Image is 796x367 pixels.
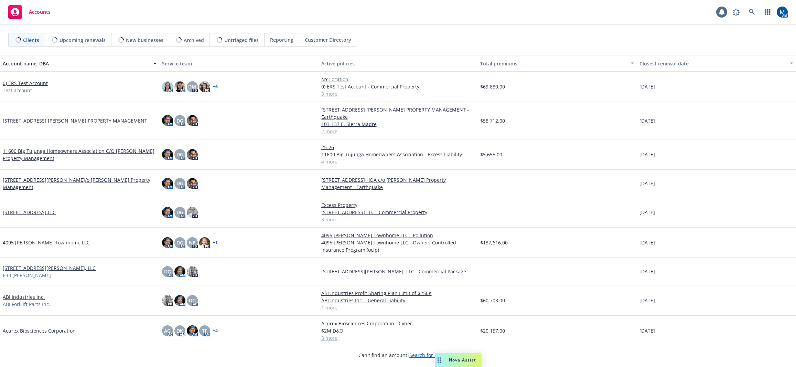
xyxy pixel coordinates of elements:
[270,36,293,43] span: Reporting
[639,180,655,187] span: [DATE]
[184,36,204,44] span: Archived
[639,117,655,124] span: [DATE]
[164,268,171,275] span: DG
[319,55,478,72] button: Active policies
[777,7,788,18] img: photo
[189,239,196,246] span: NP
[213,329,218,333] a: + 4
[305,36,351,43] span: Customer Directory
[639,83,655,90] span: [DATE]
[321,216,475,223] a: 3 more
[3,264,96,272] a: [STREET_ADDRESS][PERSON_NAME], LLC
[3,80,48,87] a: 0) ERS Test Account
[639,327,655,334] span: [DATE]
[3,147,157,162] a: 11600 Big Tujunga Homeowners Association C/O [PERSON_NAME] Property Management
[213,85,218,89] a: + 6
[321,151,475,158] a: 11600 Big Tujunga Homeowners Association - Excess Liability
[321,320,475,327] a: Acurex Biosciences Corporation - Cyber
[321,144,475,151] a: 25-26
[321,268,475,275] a: [STREET_ADDRESS][PERSON_NAME], LLC - Commercial Package
[162,81,173,92] img: photo
[162,295,173,306] img: photo
[321,83,475,90] a: 0) ERS Test Account - Commercial Property
[3,209,56,216] a: [STREET_ADDRESS] LLC
[176,180,183,187] span: DG
[761,5,775,19] a: Switch app
[321,209,475,216] a: [STREET_ADDRESS] LLC - Commercial Property
[188,83,196,90] span: DM
[639,297,655,304] span: [DATE]
[213,241,218,245] a: + 1
[126,36,163,44] span: New businesses
[202,327,207,334] span: TF
[60,36,106,44] span: Upcoming renewals
[187,149,198,160] img: photo
[176,239,183,246] span: DG
[321,327,475,334] a: $2M D&O
[321,297,475,304] a: ABI Industries Inc. - General Liability
[3,60,149,67] div: Account name, DBA
[199,237,210,248] img: photo
[3,176,157,191] a: [STREET_ADDRESS][PERSON_NAME]/o [PERSON_NAME] Property Management
[477,55,637,72] button: Total premiums
[176,117,183,124] span: DG
[321,90,475,97] a: 3 more
[162,115,173,126] img: photo
[480,180,482,187] span: -
[639,209,655,216] span: [DATE]
[187,178,198,189] img: photo
[321,120,475,128] a: 103-137 E. Sierra Madre
[176,151,183,158] span: DG
[187,115,198,126] img: photo
[480,327,505,334] span: $20,157.00
[639,151,655,158] span: [DATE]
[3,117,147,124] a: [STREET_ADDRESS] [PERSON_NAME] PROPERTY MANAGEMENT
[637,55,796,72] button: Closest renewal date
[321,60,475,67] div: Active policies
[199,81,210,92] img: photo
[187,266,198,277] img: photo
[321,106,475,120] a: [STREET_ADDRESS] [PERSON_NAME] PROPERTY MANAGEMENT - Earthquake
[3,327,76,334] a: Acurex Biosciences Corporation
[321,201,475,209] a: Excess Property
[480,297,505,304] span: $60,703.00
[159,55,319,72] button: Service team
[162,207,173,218] img: photo
[187,207,198,218] img: photo
[321,334,475,342] a: 3 more
[321,290,475,297] a: ABI Industries Profit Sharing Plan Limit of $250K
[435,353,443,367] div: Drag to move
[358,352,438,359] span: Can't find an account?
[162,149,173,160] img: photo
[480,268,482,275] span: -
[224,36,259,44] span: Untriaged files
[6,2,53,22] a: Accounts
[639,60,786,67] div: Closest renewal date
[321,239,475,253] a: 4095 [PERSON_NAME] Townhome LLC - Owners Controlled Insurance Program (ocip)
[29,9,51,15] span: Accounts
[321,232,475,239] a: 4095 [PERSON_NAME] Townhome LLC - Pollution
[23,36,39,44] span: Clients
[745,5,759,19] a: Search
[162,237,173,248] img: photo
[449,357,476,363] span: Nova Assist
[187,325,198,336] img: photo
[639,239,655,246] span: [DATE]
[321,128,475,135] a: 2 more
[164,327,171,334] span: AG
[321,304,475,311] a: 1 more
[639,268,655,275] span: [DATE]
[480,83,505,90] span: $69,880.00
[176,327,183,334] span: DK
[480,117,505,124] span: $58,712.00
[480,60,626,67] div: Total premiums
[321,158,475,165] a: 4 more
[174,81,185,92] img: photo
